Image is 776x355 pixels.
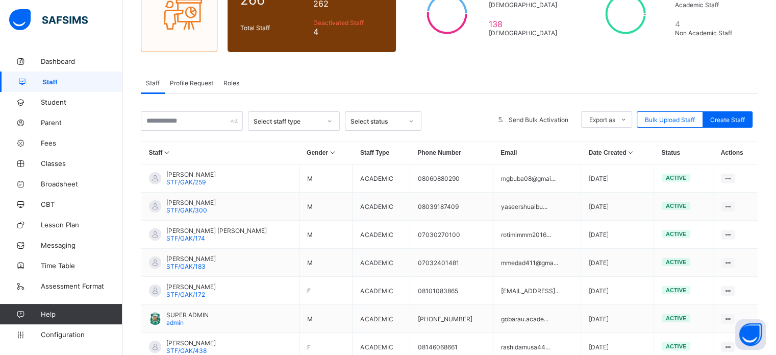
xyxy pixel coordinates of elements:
[581,141,654,164] th: Date Created
[299,277,353,305] td: F
[489,19,562,29] span: 138
[675,29,740,37] span: Non Academic Staff
[41,310,122,318] span: Help
[666,343,686,349] span: active
[299,221,353,249] td: M
[645,116,695,124] span: Bulk Upload Staff
[493,221,581,249] td: rotimimmm2016...
[710,116,745,124] span: Create Staff
[353,193,410,221] td: ACADEMIC
[353,141,410,164] th: Staff Type
[41,180,122,188] span: Broadsheet
[166,171,216,178] span: [PERSON_NAME]
[675,1,740,9] span: Academic Staff
[166,347,207,354] span: STF/GAK/438
[410,305,493,333] td: [PHONE_NUMBER]
[493,305,581,333] td: gobarau.acade...
[581,249,654,277] td: [DATE]
[41,241,122,249] span: Messaging
[41,139,122,147] span: Fees
[713,141,758,164] th: Actions
[666,203,686,209] span: active
[162,149,171,156] i: Sort in Ascending Order
[353,249,410,277] td: ACADEMIC
[410,141,493,164] th: Phone Number
[41,119,122,127] span: Parent
[666,259,686,265] span: active
[581,305,654,333] td: [DATE]
[223,79,239,87] span: Roles
[41,159,122,168] span: Classes
[41,262,122,270] span: Time Table
[41,57,122,65] span: Dashboard
[493,277,581,305] td: [EMAIL_ADDRESS]...
[166,311,209,319] span: SUPER ADMIN
[410,249,493,277] td: 07032401481
[166,255,216,263] span: [PERSON_NAME]
[666,315,686,321] span: active
[166,206,207,214] span: STF/GAK/300
[589,116,615,124] span: Export as
[353,277,410,305] td: ACADEMIC
[141,141,299,164] th: Staff
[9,9,88,31] img: safsims
[654,141,713,164] th: Status
[509,116,568,124] span: Send Bulk Activation
[166,283,216,291] span: [PERSON_NAME]
[493,193,581,221] td: yaseershuaibu...
[666,175,686,181] span: active
[166,339,216,347] span: [PERSON_NAME]
[146,79,160,87] span: Staff
[313,19,383,27] span: Deactivated Staff
[166,234,205,242] span: STF/GAK/174
[166,319,184,326] span: admin
[42,78,122,86] span: Staff
[41,330,122,339] span: Configuration
[627,149,635,156] i: Sort in Ascending Order
[489,1,562,9] span: [DEMOGRAPHIC_DATA]
[166,263,206,270] span: STF/GAK/183
[581,193,654,221] td: [DATE]
[675,19,740,29] span: 4
[166,291,205,298] span: STF/GAK/172
[313,27,383,37] span: 4
[493,141,581,164] th: Email
[299,164,353,193] td: M
[299,193,353,221] td: M
[166,199,216,206] span: [PERSON_NAME]
[410,277,493,305] td: 08101083865
[493,164,581,193] td: mgbuba08@gmai...
[328,149,337,156] i: Sort in Ascending Order
[493,249,581,277] td: mmedad411@gma...
[581,164,654,193] td: [DATE]
[238,21,311,34] div: Total Staff
[41,98,122,106] span: Student
[489,29,562,37] span: [DEMOGRAPHIC_DATA]
[41,200,122,208] span: CBT
[166,227,267,234] span: [PERSON_NAME] [PERSON_NAME]
[299,249,353,277] td: M
[351,117,403,125] div: Select status
[353,305,410,333] td: ACADEMIC
[353,164,410,193] td: ACADEMIC
[41,282,122,290] span: Assessment Format
[666,231,686,237] span: active
[666,287,686,293] span: active
[41,221,122,229] span: Lesson Plan
[581,277,654,305] td: [DATE]
[353,221,410,249] td: ACADEMIC
[299,305,353,333] td: M
[299,141,353,164] th: Gender
[254,117,321,125] div: Select staff type
[581,221,654,249] td: [DATE]
[410,164,493,193] td: 08060880290
[166,178,206,186] span: STF/GAK/259
[170,79,213,87] span: Profile Request
[410,193,493,221] td: 08039187409
[410,221,493,249] td: 07030270100
[735,319,766,350] button: Open asap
